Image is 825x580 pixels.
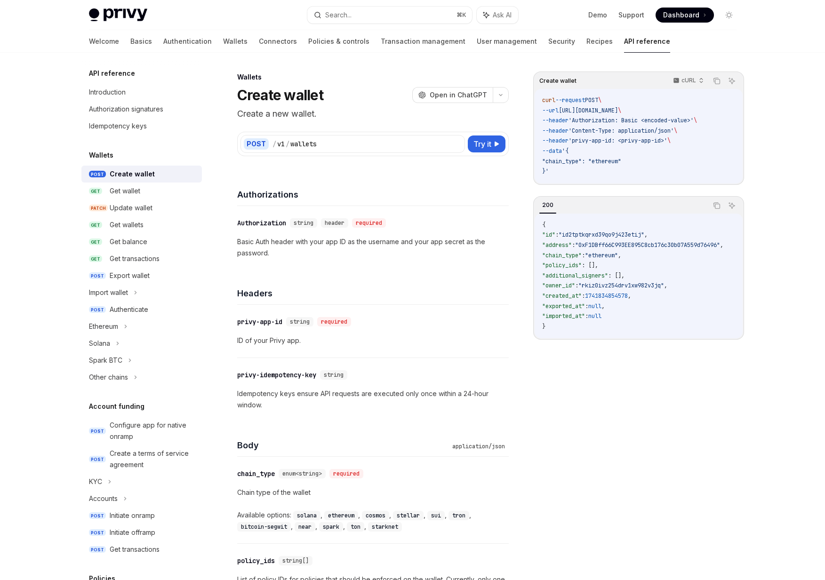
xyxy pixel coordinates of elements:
[237,522,291,532] code: bitcoin-segwit
[110,510,155,521] div: Initiate onramp
[381,30,465,53] a: Transaction management
[293,511,320,520] code: solana
[89,306,106,313] span: POST
[542,231,555,238] span: "id"
[89,68,135,79] h5: API reference
[89,120,147,132] div: Idempotency keys
[293,509,324,521] div: ,
[237,521,295,532] div: ,
[477,7,518,24] button: Ask AI
[89,372,128,383] div: Other chains
[572,241,575,249] span: :
[237,218,286,228] div: Authorization
[282,470,322,477] span: enum<string>
[110,544,160,555] div: Get transactions
[307,7,472,24] button: Search...⌘K
[412,87,493,103] button: Open in ChatGPT
[473,138,491,150] span: Try it
[237,439,449,452] h4: Body
[542,292,582,300] span: "created_at"
[582,262,598,269] span: : [],
[582,292,585,300] span: :
[368,522,402,532] code: starknet
[81,101,202,118] a: Authorization signatures
[237,487,509,498] p: Chain type of the wallet
[317,317,351,326] div: required
[539,199,556,211] div: 200
[89,401,144,412] h5: Account funding
[608,272,625,279] span: : [],
[81,445,202,473] a: POSTCreate a terms of service agreement
[569,127,674,135] span: 'Content-Type: application/json'
[319,522,343,532] code: spark
[542,96,555,104] span: curl
[110,202,152,214] div: Update wallet
[89,493,118,504] div: Accounts
[89,255,102,262] span: GET
[555,96,585,104] span: --request
[720,241,723,249] span: ,
[726,75,738,87] button: Ask AI
[294,219,313,227] span: string
[81,199,202,216] a: PATCHUpdate wallet
[325,219,344,227] span: header
[449,509,473,521] div: ,
[585,292,628,300] span: 1741834854578
[562,147,569,155] span: '{
[110,270,150,281] div: Export wallet
[81,507,202,524] a: POSTInitiate onramp
[578,282,664,289] span: "rkiz0ivz254drv1xw982v3jq"
[542,282,575,289] span: "owner_id"
[81,84,202,101] a: Introduction
[163,30,212,53] a: Authentication
[110,448,196,470] div: Create a terms of service agreement
[237,335,509,346] p: ID of your Privy app.
[711,75,723,87] button: Copy the contents from the code block
[81,250,202,267] a: GETGet transactions
[726,199,738,212] button: Ask AI
[290,139,317,149] div: wallets
[575,282,578,289] span: :
[618,252,621,259] span: ,
[329,469,363,478] div: required
[89,171,106,178] span: POST
[237,388,509,411] p: Idempotency keys ensure API requests are executed only once within a 24-hour window.
[324,509,362,521] div: ,
[110,527,155,538] div: Initiate offramp
[89,87,126,98] div: Introduction
[347,521,368,532] div: ,
[427,511,445,520] code: sui
[81,118,202,135] a: Idempotency keys
[352,218,386,228] div: required
[81,216,202,233] a: GETGet wallets
[542,137,569,144] span: --header
[542,323,545,330] span: }
[89,529,106,536] span: POST
[89,205,108,212] span: PATCH
[542,167,549,175] span: }'
[644,231,648,238] span: ,
[110,420,196,442] div: Configure app for native onramp
[89,238,102,246] span: GET
[237,87,323,103] h1: Create wallet
[347,522,364,532] code: ton
[668,73,708,89] button: cURL
[223,30,248,53] a: Wallets
[89,30,119,53] a: Welcome
[542,107,559,114] span: --url
[282,557,309,564] span: string[]
[588,312,601,320] span: null
[618,107,621,114] span: \
[542,262,582,269] span: "policy_ids"
[277,139,285,149] div: v1
[89,188,102,195] span: GET
[624,30,670,53] a: API reference
[89,476,102,487] div: KYC
[81,417,202,445] a: POSTConfigure app for native onramp
[295,522,315,532] code: near
[244,138,269,150] div: POST
[585,312,588,320] span: :
[656,8,714,23] a: Dashboard
[237,317,282,326] div: privy-app-id
[542,221,545,229] span: {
